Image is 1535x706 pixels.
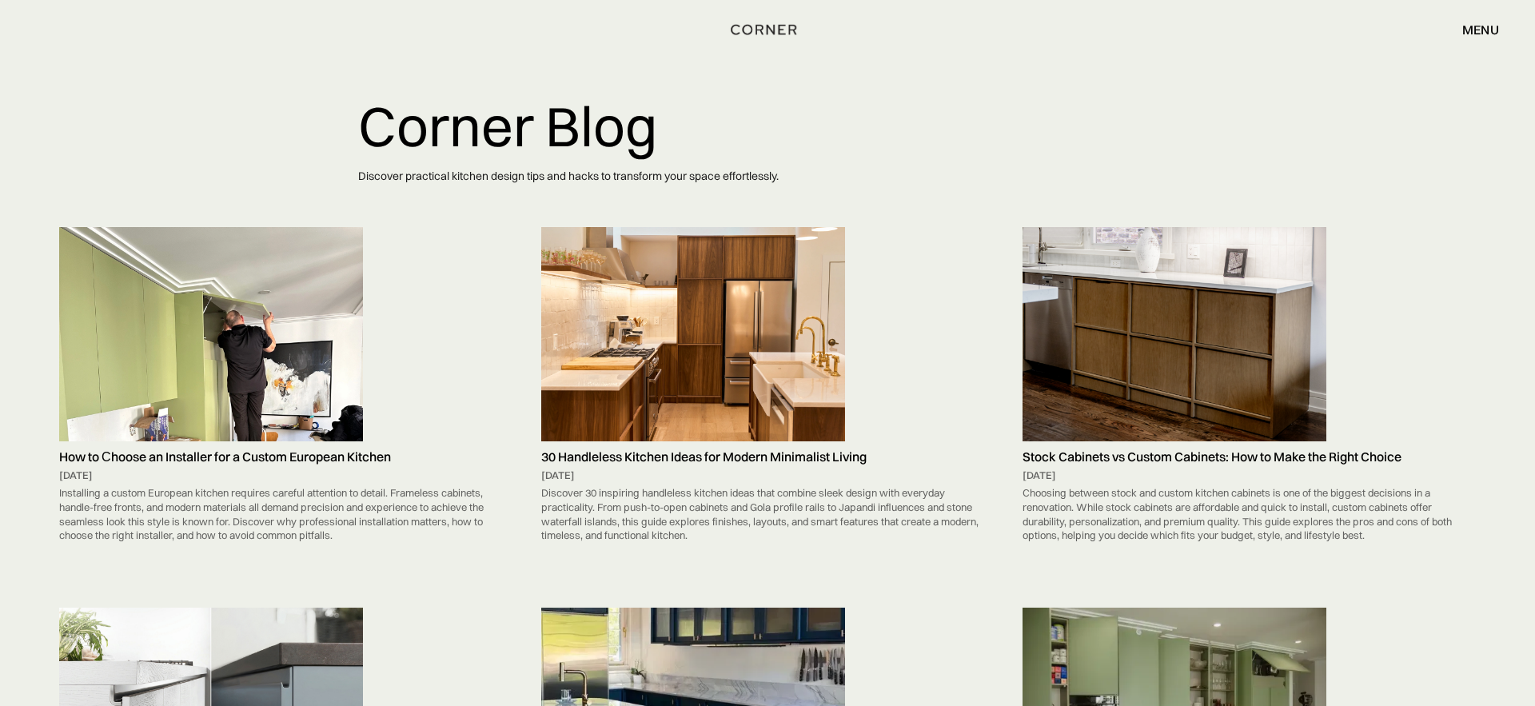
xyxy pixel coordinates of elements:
h1: Corner Blog [358,96,1177,157]
div: menu [1462,23,1499,36]
a: Stock Cabinets vs Custom Cabinets: How to Make the Right Choice[DATE]Choosing between stock and c... [1015,227,1484,546]
a: How to Сhoose an Installer for a Custom European Kitchen[DATE]Installing a custom European kitche... [51,227,520,546]
h5: Stock Cabinets vs Custom Cabinets: How to Make the Right Choice [1023,449,1476,465]
div: [DATE] [1023,469,1476,483]
h5: How to Сhoose an Installer for a Custom European Kitchen [59,449,512,465]
div: [DATE] [59,469,512,483]
h5: 30 Handleless Kitchen Ideas for Modern Minimalist Living [541,449,995,465]
div: Choosing between stock and custom kitchen cabinets is one of the biggest decisions in a renovatio... [1023,482,1476,546]
div: [DATE] [541,469,995,483]
p: Discover practical kitchen design tips and hacks to transform your space effortlessly. [358,157,1177,196]
div: Installing a custom European kitchen requires careful attention to detail. Frameless cabinets, ha... [59,482,512,546]
a: 30 Handleless Kitchen Ideas for Modern Minimalist Living[DATE]Discover 30 inspiring handleless ki... [533,227,1003,546]
div: Discover 30 inspiring handleless kitchen ideas that combine sleek design with everyday practicali... [541,482,995,546]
